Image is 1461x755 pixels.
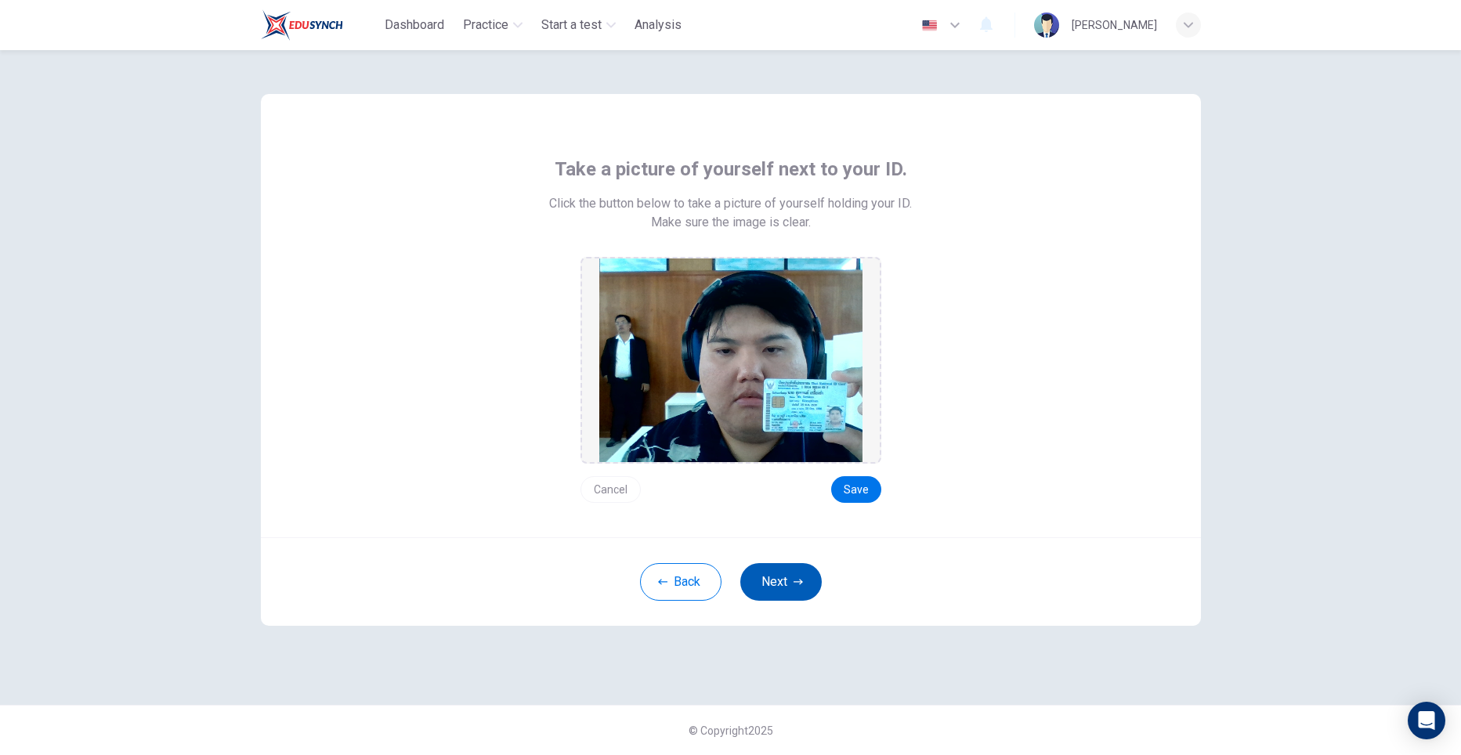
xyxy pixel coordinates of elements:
[463,16,508,34] span: Practice
[555,157,907,182] span: Take a picture of yourself next to your ID.
[831,476,881,503] button: Save
[541,16,602,34] span: Start a test
[689,724,773,737] span: © Copyright 2025
[1072,16,1157,34] div: [PERSON_NAME]
[385,16,444,34] span: Dashboard
[261,9,379,41] a: Train Test logo
[651,213,811,232] span: Make sure the image is clear.
[1408,702,1445,739] div: Open Intercom Messenger
[740,563,822,601] button: Next
[920,20,939,31] img: en
[635,16,682,34] span: Analysis
[1034,13,1059,38] img: Profile picture
[535,11,622,39] button: Start a test
[261,9,343,41] img: Train Test logo
[549,194,912,213] span: Click the button below to take a picture of yourself holding your ID.
[378,11,450,39] button: Dashboard
[628,11,688,39] button: Analysis
[599,258,862,462] img: preview screemshot
[580,476,641,503] button: Cancel
[640,563,721,601] button: Back
[457,11,529,39] button: Practice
